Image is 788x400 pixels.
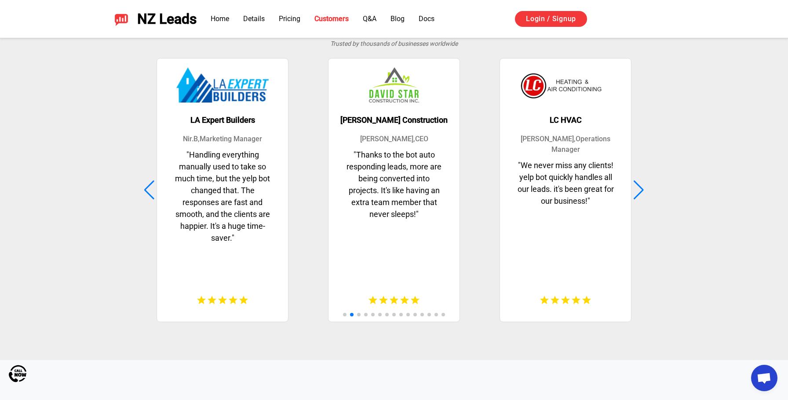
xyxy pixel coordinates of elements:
[516,67,615,103] img: LC HVAC
[166,149,279,286] p: " Handling everything manually used to take so much time, but the yelp bot changed that. The resp...
[176,67,269,103] img: LA Expert Builders
[107,39,681,48] div: Trusted by thousands of businesses worldwide
[390,15,405,23] a: Blog
[137,11,197,27] span: NZ Leads
[515,11,587,27] a: Login / Signup
[509,159,622,286] p: " We never miss any clients! yelp bot quickly handles all our leads. it's been great for our busi...
[509,134,622,155] p: [PERSON_NAME] , Operations Manager
[243,15,265,23] a: Details
[340,116,448,125] h3: [PERSON_NAME] Construction
[314,15,349,23] a: Customers
[183,134,262,144] p: Nir.B , Marketing Manager
[363,15,376,23] a: Q&A
[337,149,451,286] p: " Thanks to the bot auto responding leads, more are being converted into projects. It's like havi...
[114,12,128,26] img: NZ Leads logo
[550,116,582,125] h3: LC HVAC
[211,15,229,23] a: Home
[596,10,685,29] iframe: Sign in with Google Button
[279,15,300,23] a: Pricing
[190,116,255,125] h3: LA Expert Builders
[751,365,777,391] a: Open chat
[360,134,428,144] p: [PERSON_NAME] , CEO
[369,67,419,103] img: David Star Construction
[9,365,26,382] img: Call Now
[419,15,434,23] a: Docs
